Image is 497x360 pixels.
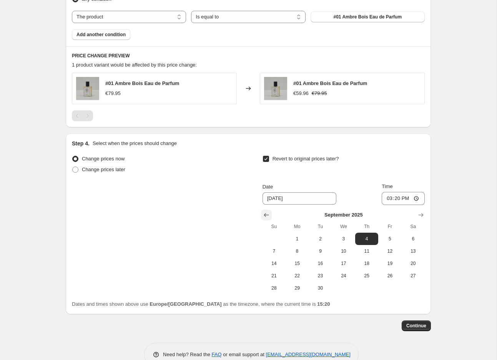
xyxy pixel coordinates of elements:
[381,236,398,242] span: 5
[212,352,222,357] a: FAQ
[266,273,283,279] span: 21
[309,270,332,282] button: Tuesday September 23 2025
[355,220,378,233] th: Thursday
[309,282,332,294] button: Tuesday September 30 2025
[286,245,309,257] button: Monday September 8 2025
[293,80,367,86] span: #01 Ambre Bois Eau de Parfum
[416,210,426,220] button: Show next month, October 2025
[76,77,99,100] img: AMBRE_BOIS_b_80x.jpg
[405,248,422,254] span: 13
[402,220,425,233] th: Saturday
[150,301,221,307] b: Europe/[GEOGRAPHIC_DATA]
[261,210,272,220] button: Show previous month, August 2025
[378,220,401,233] th: Friday
[358,223,375,230] span: Th
[317,301,330,307] b: 15:20
[163,352,212,357] span: Need help? Read the
[335,260,352,267] span: 17
[358,260,375,267] span: 18
[289,248,306,254] span: 8
[312,285,329,291] span: 30
[273,156,339,162] span: Revert to original prices later?
[286,270,309,282] button: Monday September 22 2025
[289,260,306,267] span: 15
[381,248,398,254] span: 12
[358,248,375,254] span: 11
[263,220,286,233] th: Sunday
[381,260,398,267] span: 19
[312,248,329,254] span: 9
[402,233,425,245] button: Saturday September 6 2025
[309,220,332,233] th: Tuesday
[335,236,352,242] span: 3
[93,140,177,147] p: Select when the prices should change
[309,245,332,257] button: Tuesday September 9 2025
[72,301,330,307] span: Dates and times shown above use as the timezone, where the current time is
[266,260,283,267] span: 14
[406,323,426,329] span: Continue
[105,80,179,86] span: #01 Ambre Bois Eau de Parfum
[222,352,266,357] span: or email support at
[264,77,287,100] img: AMBRE_BOIS_b_80x.jpg
[266,352,351,357] a: [EMAIL_ADDRESS][DOMAIN_NAME]
[312,223,329,230] span: Tu
[309,233,332,245] button: Tuesday September 2 2025
[378,233,401,245] button: Friday September 5 2025
[72,53,425,59] h6: PRICE CHANGE PREVIEW
[381,223,398,230] span: Fr
[266,285,283,291] span: 28
[263,282,286,294] button: Sunday September 28 2025
[332,245,355,257] button: Wednesday September 10 2025
[382,192,425,205] input: 12:00
[405,273,422,279] span: 27
[402,320,431,331] button: Continue
[76,32,126,38] span: Add another condition
[266,248,283,254] span: 7
[355,245,378,257] button: Thursday September 11 2025
[333,14,402,20] span: #01 Ambre Bois Eau de Parfum
[286,233,309,245] button: Monday September 1 2025
[335,223,352,230] span: We
[332,257,355,270] button: Wednesday September 17 2025
[72,110,93,121] nav: Pagination
[263,257,286,270] button: Sunday September 14 2025
[263,270,286,282] button: Sunday September 21 2025
[289,273,306,279] span: 22
[381,273,398,279] span: 26
[309,257,332,270] button: Tuesday September 16 2025
[82,156,125,162] span: Change prices now
[72,62,197,68] span: 1 product variant would be affected by this price change:
[312,90,327,97] strike: €79.95
[332,233,355,245] button: Wednesday September 3 2025
[335,273,352,279] span: 24
[312,260,329,267] span: 16
[311,12,425,22] button: #01 Ambre Bois Eau de Parfum
[286,257,309,270] button: Monday September 15 2025
[332,270,355,282] button: Wednesday September 24 2025
[312,236,329,242] span: 2
[312,273,329,279] span: 23
[263,192,336,205] input: 8/28/2025
[378,257,401,270] button: Friday September 19 2025
[402,245,425,257] button: Saturday September 13 2025
[382,183,392,189] span: Time
[332,220,355,233] th: Wednesday
[286,282,309,294] button: Monday September 29 2025
[289,285,306,291] span: 29
[358,236,375,242] span: 4
[263,184,273,190] span: Date
[72,29,130,40] button: Add another condition
[286,220,309,233] th: Monday
[82,167,125,172] span: Change prices later
[289,223,306,230] span: Mo
[358,273,375,279] span: 25
[266,223,283,230] span: Su
[263,245,286,257] button: Sunday September 7 2025
[405,223,422,230] span: Sa
[289,236,306,242] span: 1
[355,257,378,270] button: Thursday September 18 2025
[378,270,401,282] button: Friday September 26 2025
[378,245,401,257] button: Friday September 12 2025
[355,233,378,245] button: Thursday September 4 2025
[355,270,378,282] button: Thursday September 25 2025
